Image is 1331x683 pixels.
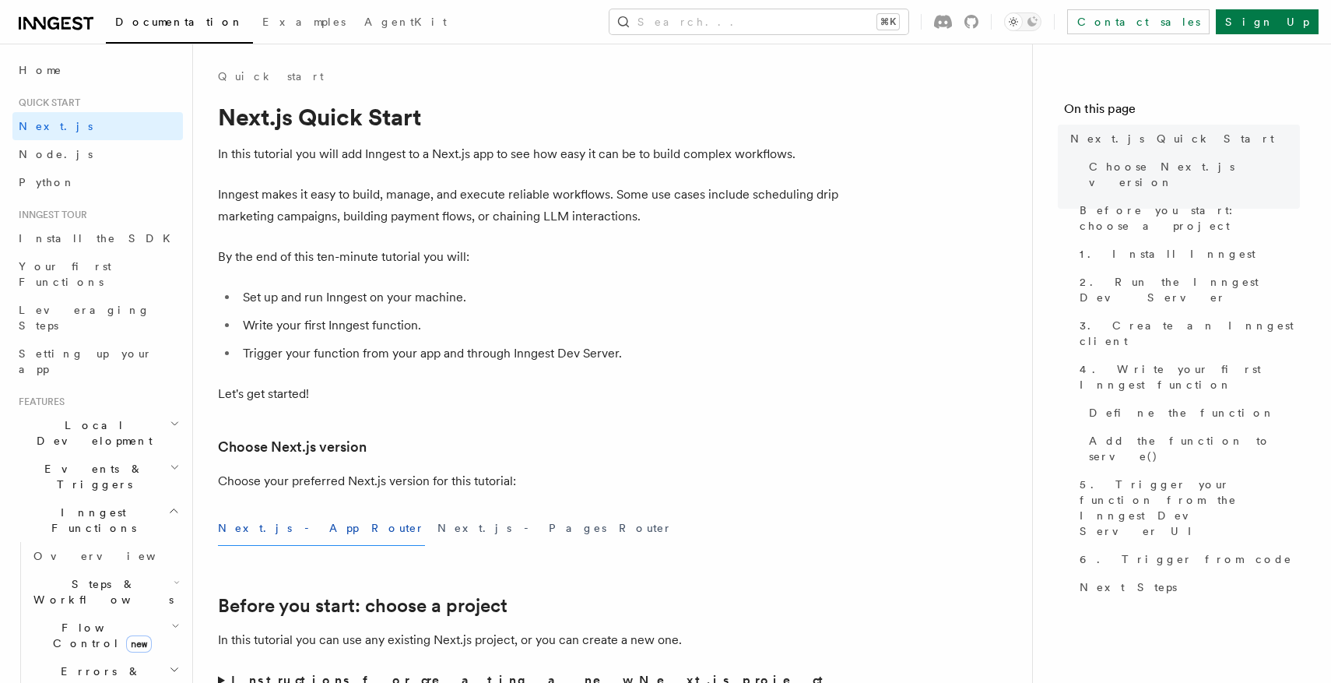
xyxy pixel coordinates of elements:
[1089,405,1275,421] span: Define the function
[12,461,170,492] span: Events & Triggers
[12,396,65,408] span: Features
[27,614,183,657] button: Flow Controlnew
[12,296,183,340] a: Leveraging Steps
[1073,573,1300,601] a: Next Steps
[12,56,183,84] a: Home
[12,505,168,536] span: Inngest Functions
[12,97,80,109] span: Quick start
[355,5,456,42] a: AgentKit
[1073,545,1300,573] a: 6. Trigger from code
[1080,246,1255,262] span: 1. Install Inngest
[218,103,841,131] h1: Next.js Quick Start
[106,5,253,44] a: Documentation
[19,120,93,132] span: Next.js
[1070,131,1274,146] span: Next.js Quick Start
[27,542,183,570] a: Overview
[1073,268,1300,312] a: 2. Run the Inngest Dev Server
[218,69,324,84] a: Quick start
[218,246,841,268] p: By the end of this ten-minute tutorial you will:
[12,411,183,455] button: Local Development
[877,14,899,30] kbd: ⌘K
[1089,159,1300,190] span: Choose Next.js version
[126,635,152,653] span: new
[218,143,841,165] p: In this tutorial you will add Inngest to a Next.js app to see how easy it can be to build complex...
[12,455,183,498] button: Events & Triggers
[12,417,170,449] span: Local Development
[1083,427,1300,470] a: Add the function to serve()
[19,176,76,188] span: Python
[19,347,153,375] span: Setting up your app
[27,620,171,651] span: Flow Control
[218,511,425,546] button: Next.js - App Router
[1073,240,1300,268] a: 1. Install Inngest
[12,224,183,252] a: Install the SDK
[12,209,87,221] span: Inngest tour
[1064,125,1300,153] a: Next.js Quick Start
[218,436,367,458] a: Choose Next.js version
[1073,312,1300,355] a: 3. Create an Inngest client
[19,148,93,160] span: Node.js
[19,62,62,78] span: Home
[12,168,183,196] a: Python
[364,16,447,28] span: AgentKit
[1080,202,1300,234] span: Before you start: choose a project
[609,9,908,34] button: Search...⌘K
[1073,355,1300,399] a: 4. Write your first Inngest function
[218,184,841,227] p: Inngest makes it easy to build, manage, and execute reliable workflows. Some use cases include sc...
[262,16,346,28] span: Examples
[12,340,183,383] a: Setting up your app
[1067,9,1210,34] a: Contact sales
[12,252,183,296] a: Your first Functions
[19,304,150,332] span: Leveraging Steps
[1004,12,1041,31] button: Toggle dark mode
[1216,9,1319,34] a: Sign Up
[115,16,244,28] span: Documentation
[19,232,180,245] span: Install the SDK
[437,511,673,546] button: Next.js - Pages Router
[238,343,841,364] li: Trigger your function from your app and through Inngest Dev Server.
[218,383,841,405] p: Let's get started!
[253,5,355,42] a: Examples
[33,550,194,562] span: Overview
[19,260,111,288] span: Your first Functions
[1080,579,1177,595] span: Next Steps
[1083,153,1300,196] a: Choose Next.js version
[1089,433,1300,464] span: Add the function to serve()
[218,629,841,651] p: In this tutorial you can use any existing Next.js project, or you can create a new one.
[238,315,841,336] li: Write your first Inngest function.
[1080,361,1300,393] span: 4. Write your first Inngest function
[12,498,183,542] button: Inngest Functions
[1080,551,1292,567] span: 6. Trigger from code
[238,287,841,308] li: Set up and run Inngest on your machine.
[1080,274,1300,305] span: 2. Run the Inngest Dev Server
[1073,470,1300,545] a: 5. Trigger your function from the Inngest Dev Server UI
[218,595,507,617] a: Before you start: choose a project
[1080,318,1300,349] span: 3. Create an Inngest client
[12,112,183,140] a: Next.js
[12,140,183,168] a: Node.js
[218,470,841,492] p: Choose your preferred Next.js version for this tutorial:
[1073,196,1300,240] a: Before you start: choose a project
[27,576,174,607] span: Steps & Workflows
[1064,100,1300,125] h4: On this page
[27,570,183,614] button: Steps & Workflows
[1080,477,1300,539] span: 5. Trigger your function from the Inngest Dev Server UI
[1083,399,1300,427] a: Define the function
